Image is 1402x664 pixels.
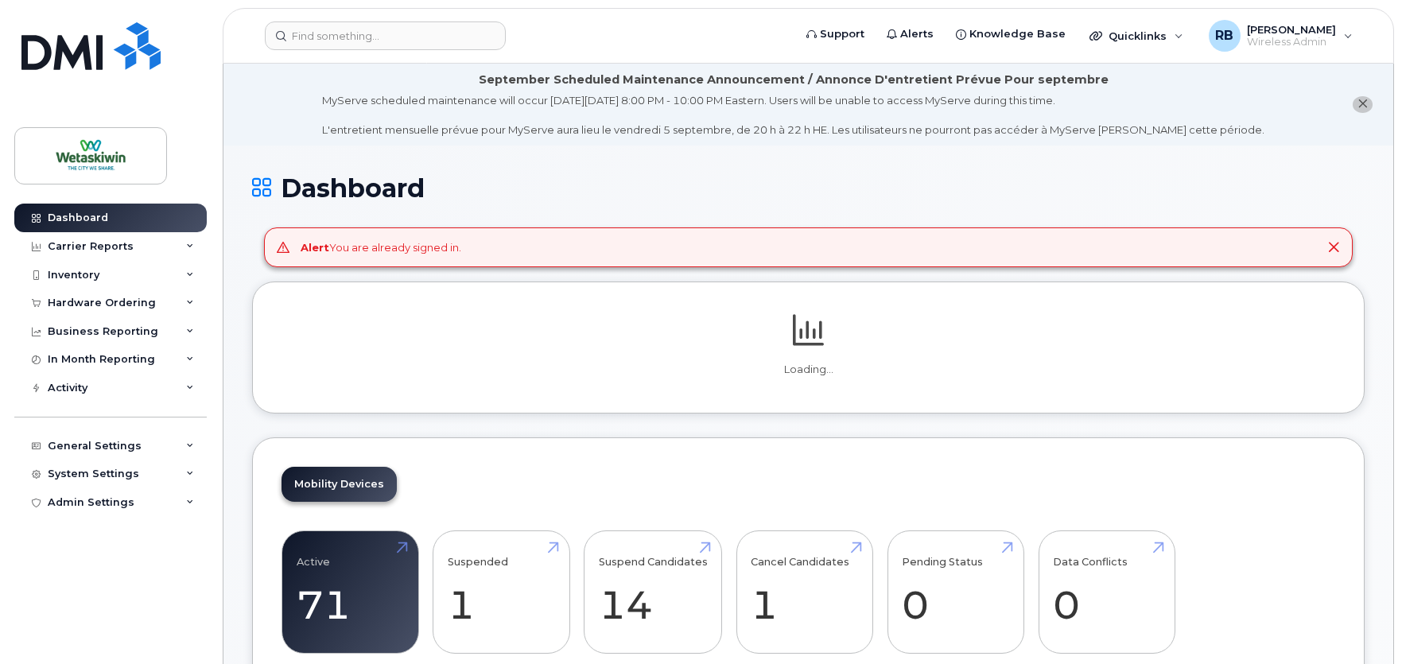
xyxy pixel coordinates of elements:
a: Mobility Devices [282,467,397,502]
a: Data Conflicts 0 [1053,540,1160,645]
a: Pending Status 0 [902,540,1009,645]
a: Suspended 1 [448,540,555,645]
div: September Scheduled Maintenance Announcement / Annonce D'entretient Prévue Pour septembre [479,72,1109,88]
a: Active 71 [297,540,404,645]
p: Loading... [282,363,1335,377]
strong: Alert [301,241,329,254]
div: You are already signed in. [301,240,461,255]
a: Suspend Candidates 14 [599,540,708,645]
a: Cancel Candidates 1 [751,540,858,645]
h1: Dashboard [252,174,1365,202]
div: MyServe scheduled maintenance will occur [DATE][DATE] 8:00 PM - 10:00 PM Eastern. Users will be u... [322,93,1264,138]
button: close notification [1353,96,1373,113]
